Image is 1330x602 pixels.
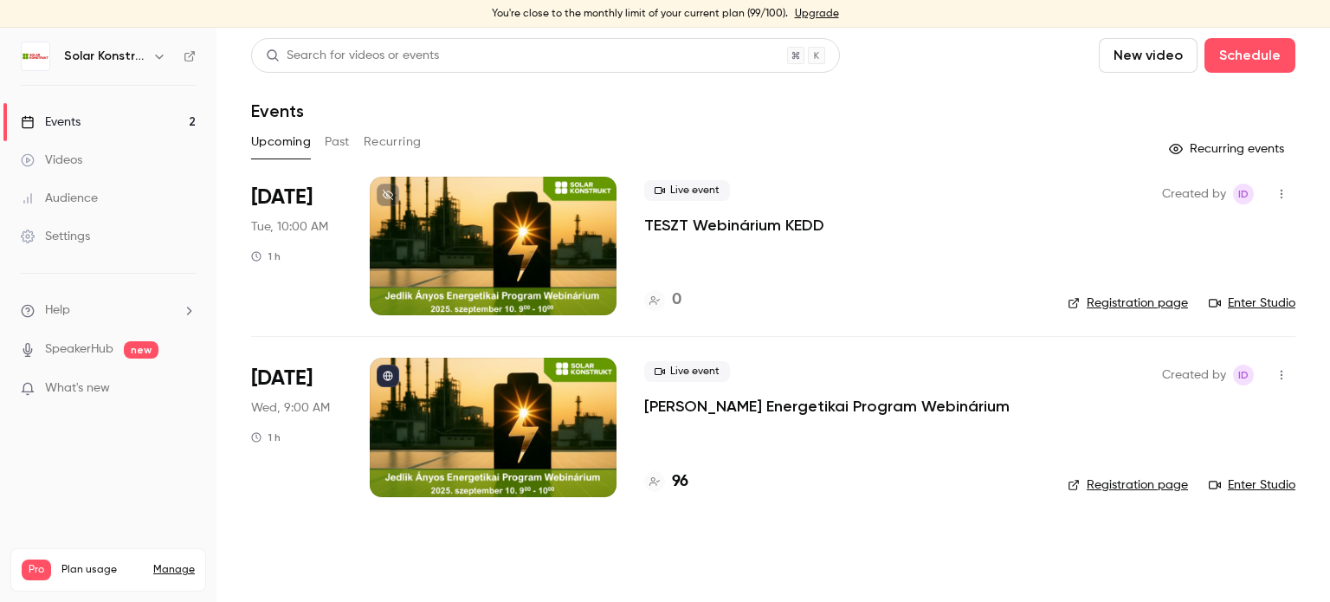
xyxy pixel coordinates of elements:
a: 96 [644,470,688,494]
a: SpeakerHub [45,340,113,359]
img: Solar Konstrukt Kft. [22,42,49,70]
div: Sep 10 Wed, 9:00 AM (Europe/Budapest) [251,358,342,496]
div: Events [21,113,81,131]
h4: 96 [672,470,688,494]
button: Schedule [1204,38,1295,73]
a: Manage [153,563,195,577]
span: Help [45,301,70,320]
span: Istvan Dobo [1233,184,1254,204]
span: Live event [644,180,730,201]
span: Plan usage [61,563,143,577]
a: [PERSON_NAME] Energetikai Program Webinárium [644,396,1010,417]
a: Registration page [1068,295,1188,312]
span: Tue, 10:00 AM [251,218,328,236]
span: new [124,341,158,359]
a: Registration page [1068,476,1188,494]
span: Created by [1162,365,1226,385]
a: TESZT Webinárium KEDD [644,215,824,236]
div: 1 h [251,249,281,263]
a: Enter Studio [1209,476,1295,494]
span: [DATE] [251,365,313,392]
span: Live event [644,361,730,382]
span: ID [1238,365,1249,385]
button: Upcoming [251,128,311,156]
h6: Solar Konstrukt Kft. [64,48,145,65]
li: help-dropdown-opener [21,301,196,320]
button: Recurring events [1161,135,1295,163]
h1: Events [251,100,304,121]
button: New video [1099,38,1198,73]
span: [DATE] [251,184,313,211]
div: 1 h [251,430,281,444]
a: Enter Studio [1209,295,1295,312]
span: ID [1238,184,1249,204]
a: Upgrade [795,7,839,21]
a: 0 [644,288,681,312]
div: Videos [21,152,82,169]
span: Wed, 9:00 AM [251,399,330,417]
span: Pro [22,560,51,580]
button: Past [325,128,350,156]
button: Recurring [364,128,422,156]
span: Created by [1162,184,1226,204]
div: Settings [21,228,90,245]
div: Audience [21,190,98,207]
div: Search for videos or events [266,47,439,65]
span: Istvan Dobo [1233,365,1254,385]
div: Sep 9 Tue, 10:00 AM (Europe/Budapest) [251,177,342,315]
span: What's new [45,379,110,398]
h4: 0 [672,288,681,312]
